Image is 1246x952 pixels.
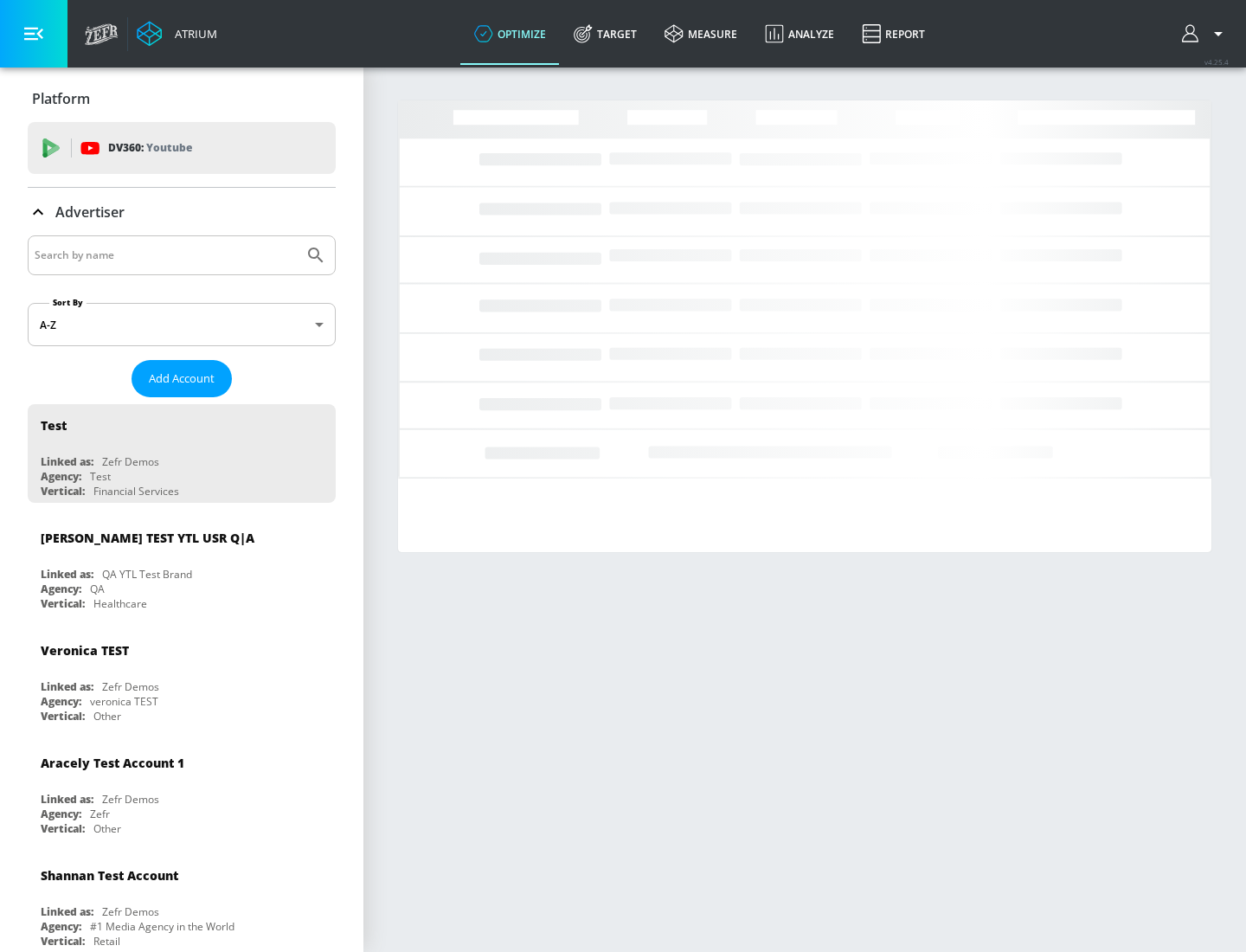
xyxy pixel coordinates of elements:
[41,821,85,836] div: Vertical:
[28,188,336,236] div: Advertiser
[28,742,336,840] div: Aracely Test Account 1Linked as:Zefr DemosAgency:ZefrVertical:Other
[93,596,147,611] div: Healthcare
[41,567,93,582] div: Linked as:
[102,904,159,919] div: Zefr Demos
[41,919,81,934] div: Agency:
[28,517,336,615] div: [PERSON_NAME] TEST YTL USR Q|ALinked as:QA YTL Test BrandAgency:QAVertical:Healthcare
[560,3,651,65] a: Target
[41,417,67,434] div: Test
[93,484,179,499] div: Financial Services
[102,792,159,807] div: Zefr Demos
[41,807,81,821] div: Agency:
[41,904,93,919] div: Linked as:
[149,369,215,389] span: Add Account
[28,404,336,503] div: TestLinked as:Zefr DemosAgency:TestVertical:Financial Services
[35,244,297,267] input: Search by name
[93,821,121,836] div: Other
[41,709,85,724] div: Vertical:
[28,122,336,174] div: DV360: Youtube
[55,203,125,222] p: Advertiser
[28,303,336,346] div: A-Z
[41,934,85,949] div: Vertical:
[90,694,158,709] div: veronica TEST
[41,867,178,884] div: Shannan Test Account
[751,3,848,65] a: Analyze
[848,3,939,65] a: Report
[651,3,751,65] a: measure
[41,679,93,694] div: Linked as:
[108,138,192,158] p: DV360:
[137,21,217,47] a: Atrium
[41,792,93,807] div: Linked as:
[1204,57,1229,67] span: v 4.25.4
[32,89,90,108] p: Platform
[28,74,336,123] div: Platform
[90,807,110,821] div: Zefr
[460,3,560,65] a: optimize
[146,138,192,157] p: Youtube
[28,629,336,728] div: Veronica TESTLinked as:Zefr DemosAgency:veronica TESTVertical:Other
[41,484,85,499] div: Vertical:
[93,934,120,949] div: Retail
[90,919,234,934] div: #1 Media Agency in the World
[41,530,254,546] div: [PERSON_NAME] TEST YTL USR Q|A
[41,755,184,771] div: Aracely Test Account 1
[102,567,192,582] div: QA YTL Test Brand
[90,469,111,484] div: Test
[49,297,87,308] label: Sort By
[168,26,217,42] div: Atrium
[102,454,159,469] div: Zefr Demos
[90,582,105,596] div: QA
[41,454,93,469] div: Linked as:
[41,596,85,611] div: Vertical:
[41,694,81,709] div: Agency:
[93,709,121,724] div: Other
[41,469,81,484] div: Agency:
[41,642,129,659] div: Veronica TEST
[102,679,159,694] div: Zefr Demos
[132,360,232,397] button: Add Account
[41,582,81,596] div: Agency:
